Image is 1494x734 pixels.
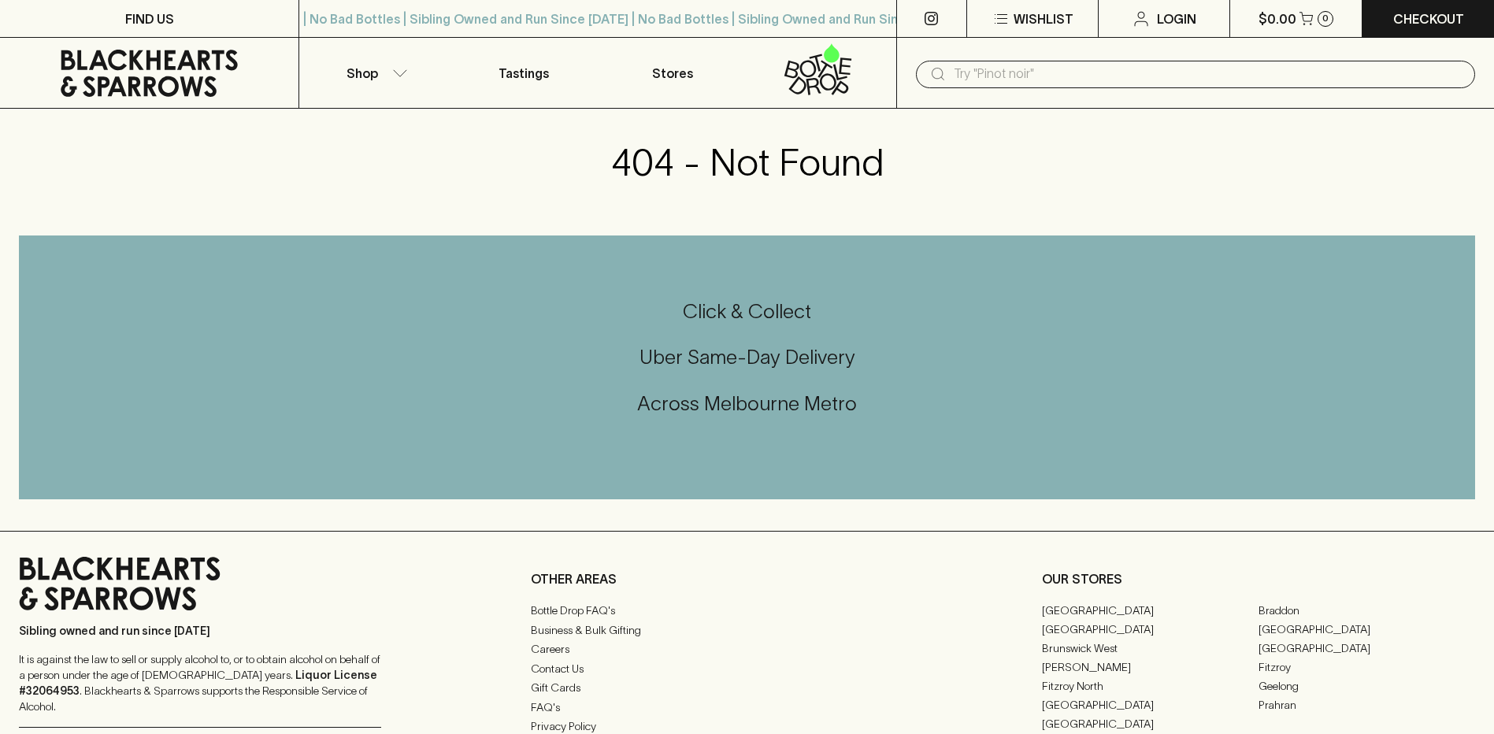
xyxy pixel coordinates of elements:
a: [GEOGRAPHIC_DATA] [1042,601,1259,620]
h5: Across Melbourne Metro [19,391,1475,417]
h5: Uber Same-Day Delivery [19,344,1475,370]
input: Try "Pinot noir" [954,61,1462,87]
p: OTHER AREAS [531,569,964,588]
p: $0.00 [1259,9,1296,28]
a: FAQ's [531,698,964,717]
a: Gift Cards [531,679,964,698]
a: Business & Bulk Gifting [531,621,964,639]
h3: 404 - Not Found [611,140,884,184]
a: Geelong [1259,677,1475,695]
p: 0 [1322,14,1329,23]
a: [GEOGRAPHIC_DATA] [1259,639,1475,658]
a: Contact Us [531,659,964,678]
a: Bottle Drop FAQ's [531,602,964,621]
a: Braddon [1259,601,1475,620]
p: Wishlist [1014,9,1073,28]
p: Tastings [499,64,549,83]
a: [GEOGRAPHIC_DATA] [1042,695,1259,714]
a: Fitzroy [1259,658,1475,677]
p: Login [1157,9,1196,28]
a: Brunswick West [1042,639,1259,658]
a: Prahran [1259,695,1475,714]
a: [PERSON_NAME] [1042,658,1259,677]
p: Checkout [1393,9,1464,28]
a: Fitzroy North [1042,677,1259,695]
a: Tastings [449,38,598,108]
p: Shop [347,64,378,83]
div: Call to action block [19,235,1475,499]
p: It is against the law to sell or supply alcohol to, or to obtain alcohol on behalf of a person un... [19,651,381,714]
a: [GEOGRAPHIC_DATA] [1042,714,1259,733]
p: FIND US [125,9,174,28]
a: Careers [531,640,964,659]
a: [GEOGRAPHIC_DATA] [1042,620,1259,639]
a: Stores [598,38,747,108]
p: Sibling owned and run since [DATE] [19,623,381,639]
p: OUR STORES [1042,569,1475,588]
p: Stores [652,64,693,83]
button: Shop [299,38,448,108]
a: [GEOGRAPHIC_DATA] [1259,620,1475,639]
h5: Click & Collect [19,298,1475,324]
